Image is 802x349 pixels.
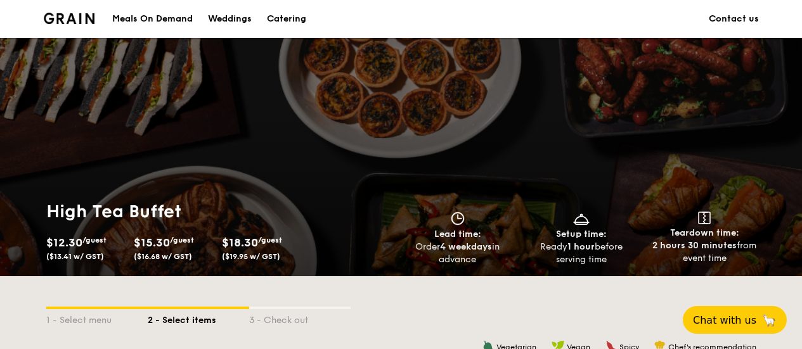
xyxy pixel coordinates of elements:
[652,240,737,251] strong: 2 hours 30 minutes
[134,252,192,261] span: ($16.68 w/ GST)
[46,309,148,327] div: 1 - Select menu
[258,236,282,244] span: /guest
[148,309,249,327] div: 2 - Select items
[440,241,492,252] strong: 4 weekdays
[693,314,756,326] span: Chat with us
[761,313,777,327] span: 🦙
[648,239,761,265] div: from event time
[524,241,638,266] div: Ready before serving time
[170,236,194,244] span: /guest
[46,236,82,250] span: $12.30
[698,212,711,224] img: icon-teardown.65201eee.svg
[82,236,107,244] span: /guest
[222,236,258,250] span: $18.30
[556,229,607,239] span: Setup time:
[249,309,351,327] div: 3 - Check out
[222,252,280,261] span: ($19.95 w/ GST)
[44,13,95,24] a: Logotype
[572,212,591,225] img: icon-dish.430c3a2e.svg
[134,236,170,250] span: $15.30
[46,200,396,223] h1: High Tea Buffet
[670,227,739,238] span: Teardown time:
[401,241,515,266] div: Order in advance
[44,13,95,24] img: Grain
[683,306,787,334] button: Chat with us🦙
[434,229,481,239] span: Lead time:
[567,241,595,252] strong: 1 hour
[448,212,467,225] img: icon-clock.2db775ea.svg
[46,252,104,261] span: ($13.41 w/ GST)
